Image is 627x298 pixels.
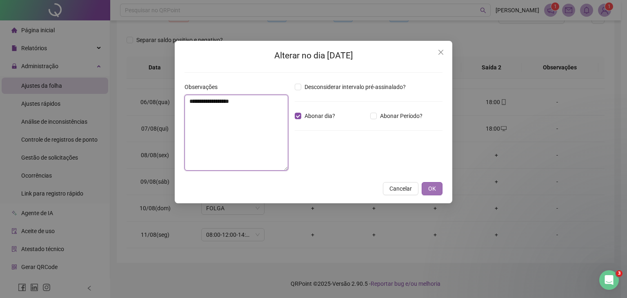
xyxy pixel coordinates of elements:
span: close [438,49,444,56]
span: Desconsiderar intervalo pré-assinalado? [301,82,409,91]
span: Abonar Período? [377,111,426,120]
button: OK [422,182,442,195]
label: Observações [185,82,223,91]
button: Close [434,46,447,59]
span: OK [428,184,436,193]
h2: Alterar no dia [DATE] [185,49,442,62]
span: Abonar dia? [301,111,338,120]
button: Cancelar [383,182,418,195]
span: Cancelar [389,184,412,193]
iframe: Intercom live chat [599,270,619,290]
span: 3 [616,270,623,277]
